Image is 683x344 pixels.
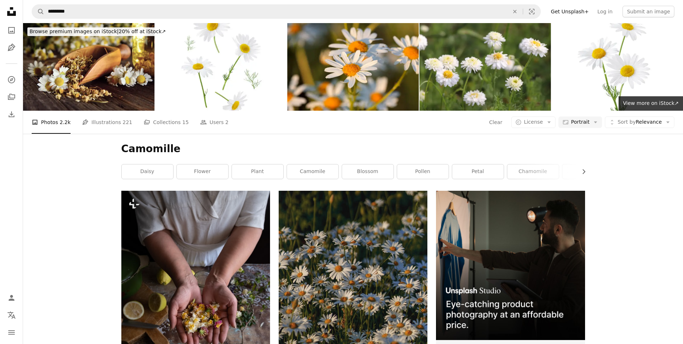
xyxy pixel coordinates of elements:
[4,40,19,55] a: Illustrations
[511,116,556,128] button: License
[121,142,585,155] h1: Camomille
[32,4,541,19] form: Find visuals sitewide
[562,164,614,179] a: nature
[452,164,504,179] a: petal
[623,100,679,106] span: View more on iStock ↗
[342,164,394,179] a: blossom
[155,23,287,111] img: Chamomile flower isolated on white background. Camomile medicinal plant, herbal medicine.
[577,164,585,179] button: scroll list to the right
[232,164,283,179] a: plant
[436,191,585,340] img: file-1715714098234-25b8b4e9d8faimage
[4,325,19,340] button: Menu
[200,111,229,134] a: Users 2
[4,90,19,104] a: Collections
[489,116,503,128] button: Clear
[144,111,189,134] a: Collections 15
[287,23,419,111] img: Daisies
[523,5,540,18] button: Visual search
[605,116,674,128] button: Sort byRelevance
[4,308,19,322] button: Language
[419,23,551,111] img: Chamaemelum nobile 'Plena' - Römische Kamille
[397,164,449,179] a: pollen
[82,111,132,134] a: Illustrations 221
[30,28,118,34] span: Browse premium images on iStock |
[524,119,543,125] span: License
[593,6,617,17] a: Log in
[4,72,19,87] a: Explore
[177,164,228,179] a: flower
[4,291,19,305] a: Log in / Sign up
[617,119,635,125] span: Sort by
[552,23,683,111] img: Chamomile flower isolated on white background. Camomile medicinal plant, herbal medicine.
[225,118,229,126] span: 2
[279,299,427,305] a: white and yellow daisy flowers
[182,118,189,126] span: 15
[23,23,154,111] img: Chamomile
[507,5,523,18] button: Clear
[558,116,602,128] button: Portrait
[32,5,44,18] button: Search Unsplash
[617,119,662,126] span: Relevance
[23,23,172,40] a: Browse premium images on iStock|20% off at iStock↗
[547,6,593,17] a: Get Unsplash+
[30,28,166,34] span: 20% off at iStock ↗
[619,96,683,111] a: View more on iStock↗
[287,164,338,179] a: camomile
[623,6,674,17] button: Submit an image
[123,118,132,126] span: 221
[4,23,19,38] a: Photos
[121,299,270,306] a: a person holding a bunch of flowers in their hands
[4,107,19,122] a: Download History
[507,164,559,179] a: chamomile
[122,164,173,179] a: daisy
[571,119,589,126] span: Portrait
